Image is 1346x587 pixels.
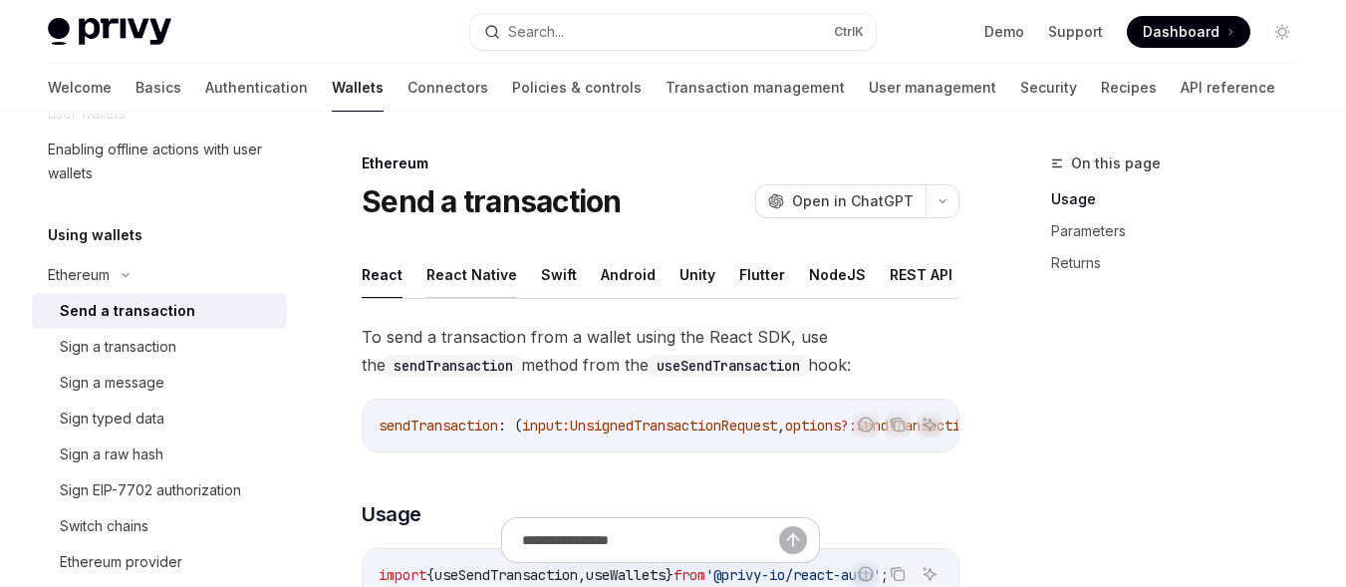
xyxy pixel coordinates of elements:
[426,251,517,298] button: React Native
[1020,64,1077,112] a: Security
[512,64,642,112] a: Policies & controls
[379,417,498,435] span: sendTransaction
[48,138,275,185] div: Enabling offline actions with user wallets
[1051,183,1314,215] a: Usage
[32,508,287,544] a: Switch chains
[60,335,176,359] div: Sign a transaction
[779,526,807,554] button: Send message
[522,417,562,435] span: input
[792,191,914,211] span: Open in ChatGPT
[890,251,952,298] button: REST API
[32,132,287,191] a: Enabling offline actions with user wallets
[135,64,181,112] a: Basics
[60,299,195,323] div: Send a transaction
[60,478,241,502] div: Sign EIP-7702 authorization
[1051,215,1314,247] a: Parameters
[48,223,142,247] h5: Using wallets
[809,251,866,298] button: NodeJS
[60,407,164,431] div: Sign typed data
[386,355,521,377] code: sendTransaction
[498,417,522,435] span: : (
[32,401,287,437] a: Sign typed data
[1101,64,1157,112] a: Recipes
[853,412,879,438] button: Report incorrect code
[362,500,421,528] span: Usage
[1048,22,1103,42] a: Support
[60,371,164,395] div: Sign a message
[1143,22,1219,42] span: Dashboard
[785,417,841,435] span: options
[869,64,996,112] a: User management
[362,323,959,379] span: To send a transaction from a wallet using the React SDK, use the method from the hook:
[60,514,148,538] div: Switch chains
[777,417,785,435] span: ,
[362,251,403,298] button: React
[32,437,287,472] a: Sign a raw hash
[857,417,1032,435] span: SendTransactionOptions
[362,153,959,173] div: Ethereum
[570,417,777,435] span: UnsignedTransactionRequest
[508,20,564,44] div: Search...
[755,184,926,218] button: Open in ChatGPT
[205,64,308,112] a: Authentication
[841,417,857,435] span: ?:
[739,251,785,298] button: Flutter
[562,417,570,435] span: :
[48,64,112,112] a: Welcome
[48,18,171,46] img: light logo
[60,442,163,466] div: Sign a raw hash
[48,263,110,287] div: Ethereum
[1071,151,1161,175] span: On this page
[984,22,1024,42] a: Demo
[32,329,287,365] a: Sign a transaction
[1266,16,1298,48] button: Toggle dark mode
[407,64,488,112] a: Connectors
[60,550,182,574] div: Ethereum provider
[649,355,808,377] code: useSendTransaction
[32,365,287,401] a: Sign a message
[1051,247,1314,279] a: Returns
[32,544,287,580] a: Ethereum provider
[32,472,287,508] a: Sign EIP-7702 authorization
[1127,16,1250,48] a: Dashboard
[470,14,877,50] button: Search...CtrlK
[332,64,384,112] a: Wallets
[917,412,942,438] button: Ask AI
[666,64,845,112] a: Transaction management
[362,183,622,219] h1: Send a transaction
[885,412,911,438] button: Copy the contents from the code block
[32,293,287,329] a: Send a transaction
[601,251,656,298] button: Android
[541,251,577,298] button: Swift
[1181,64,1275,112] a: API reference
[679,251,715,298] button: Unity
[834,24,864,40] span: Ctrl K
